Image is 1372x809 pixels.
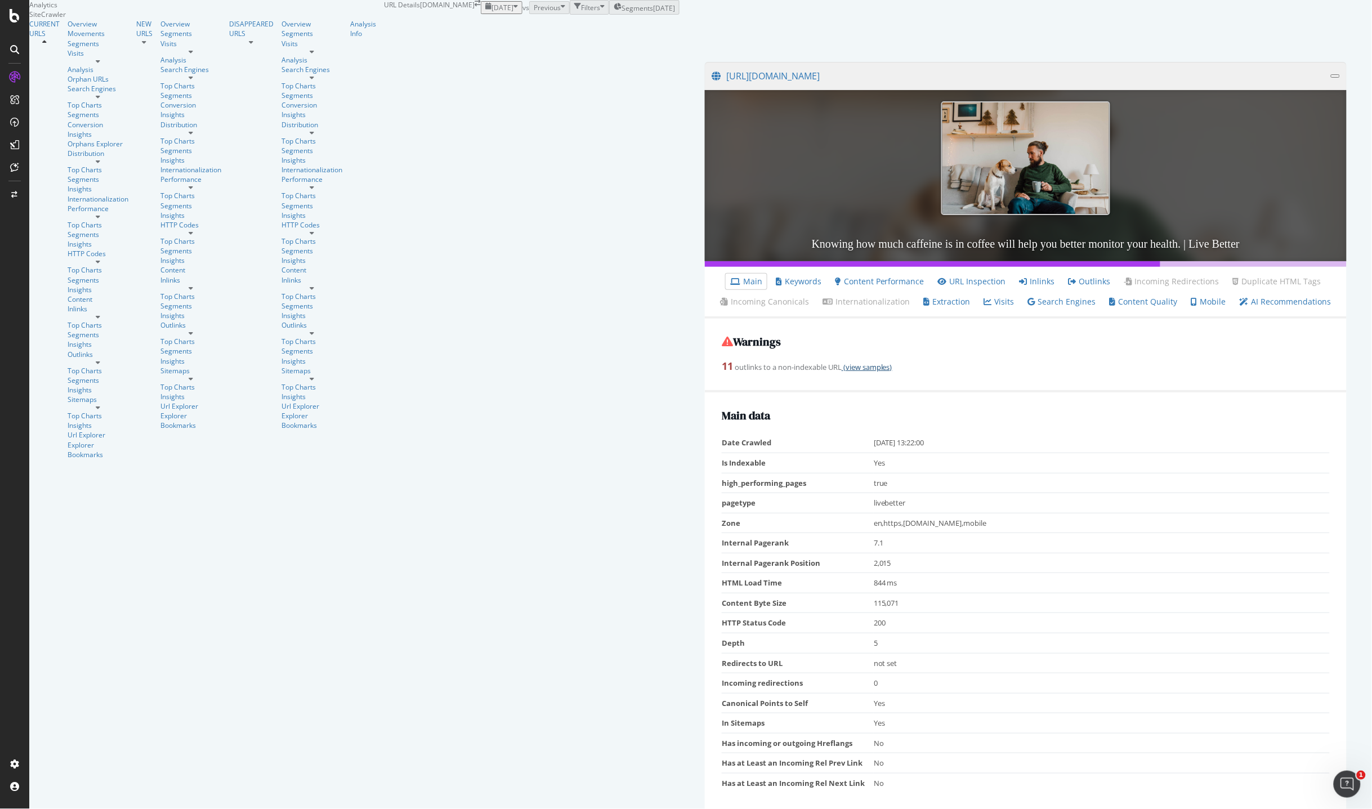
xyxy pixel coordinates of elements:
[68,421,128,430] div: Insights
[722,653,874,673] td: Redirects to URL
[281,320,342,330] div: Outlinks
[281,401,342,411] div: Url Explorer
[835,276,924,287] a: Content Performance
[1191,296,1226,307] a: Mobile
[522,3,529,12] span: vs
[281,175,342,184] a: Performance
[281,382,342,392] div: Top Charts
[68,129,128,139] a: Insights
[281,337,342,346] a: Top Charts
[68,39,128,48] div: Segments
[281,301,342,311] div: Segments
[160,155,221,165] div: Insights
[160,191,221,200] div: Top Charts
[281,100,342,110] a: Conversion
[874,713,1330,734] td: Yes
[160,55,221,65] a: Analysis
[281,256,342,265] a: Insights
[160,236,221,246] a: Top Charts
[281,246,342,256] div: Segments
[68,110,128,119] a: Segments
[281,39,342,48] div: Visits
[722,493,874,513] td: pagetype
[722,693,874,713] td: Canonical Points to Self
[722,733,874,753] td: Has incoming or outgoing Hreflangs
[722,573,874,593] td: HTML Load Time
[68,265,128,275] div: Top Charts
[281,275,342,285] a: Inlinks
[281,292,342,301] a: Top Charts
[160,311,221,320] div: Insights
[68,194,128,204] div: Internationalization
[68,220,128,230] a: Top Charts
[281,165,342,175] a: Internationalization
[68,48,128,58] div: Visits
[68,440,128,459] a: Explorer Bookmarks
[281,392,342,401] a: Insights
[722,359,733,373] strong: 11
[68,74,128,84] a: Orphan URLs
[68,84,128,93] div: Search Engines
[281,91,342,100] a: Segments
[281,346,342,356] a: Segments
[68,411,128,421] a: Top Charts
[68,249,128,258] div: HTTP Codes
[722,336,1330,348] h2: Warnings
[160,320,221,330] a: Outlinks
[281,211,342,220] a: Insights
[281,81,342,91] div: Top Charts
[722,453,874,473] td: Is Indexable
[842,362,892,372] a: (view samples)
[160,401,221,411] a: Url Explorer
[160,337,221,346] a: Top Charts
[160,100,221,110] div: Conversion
[874,753,1330,774] td: No
[160,19,221,29] a: Overview
[722,713,874,734] td: In Sitemaps
[705,226,1347,261] h3: Knowing how much caffeine is in coffee will help you better monitor your health. | Live Better
[68,366,128,376] div: Top Charts
[1334,771,1361,798] iframe: Intercom live chat
[281,220,342,230] div: HTTP Codes
[581,3,600,12] div: Filters
[68,139,128,149] a: Orphans Explorer
[281,236,342,246] a: Top Charts
[529,1,570,14] button: Previous
[874,533,1330,553] td: 7.1
[722,473,874,493] td: high_performing_pages
[941,101,1110,215] img: Knowing how much caffeine is in coffee will help you better monitor your health. | Live Better
[874,613,1330,633] td: 200
[281,110,342,119] a: Insights
[874,698,1324,709] div: Yes
[68,395,128,404] a: Sitemaps
[722,359,1330,374] div: outlinks to a non-indexable URL
[281,136,342,146] a: Top Charts
[29,19,60,38] a: CURRENT URLS
[160,165,221,175] a: Internationalization
[160,65,221,74] a: Search Engines
[281,29,342,38] div: Segments
[160,301,221,311] a: Segments
[160,91,221,100] a: Segments
[68,65,128,74] a: Analysis
[1028,296,1096,307] a: Search Engines
[160,136,221,146] a: Top Charts
[160,411,221,430] div: Explorer Bookmarks
[1240,296,1331,307] a: AI Recommendations
[874,658,1324,669] div: not set
[874,513,1330,533] td: en,https,[DOMAIN_NAME],mobile
[1357,771,1366,780] span: 1
[68,320,128,330] a: Top Charts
